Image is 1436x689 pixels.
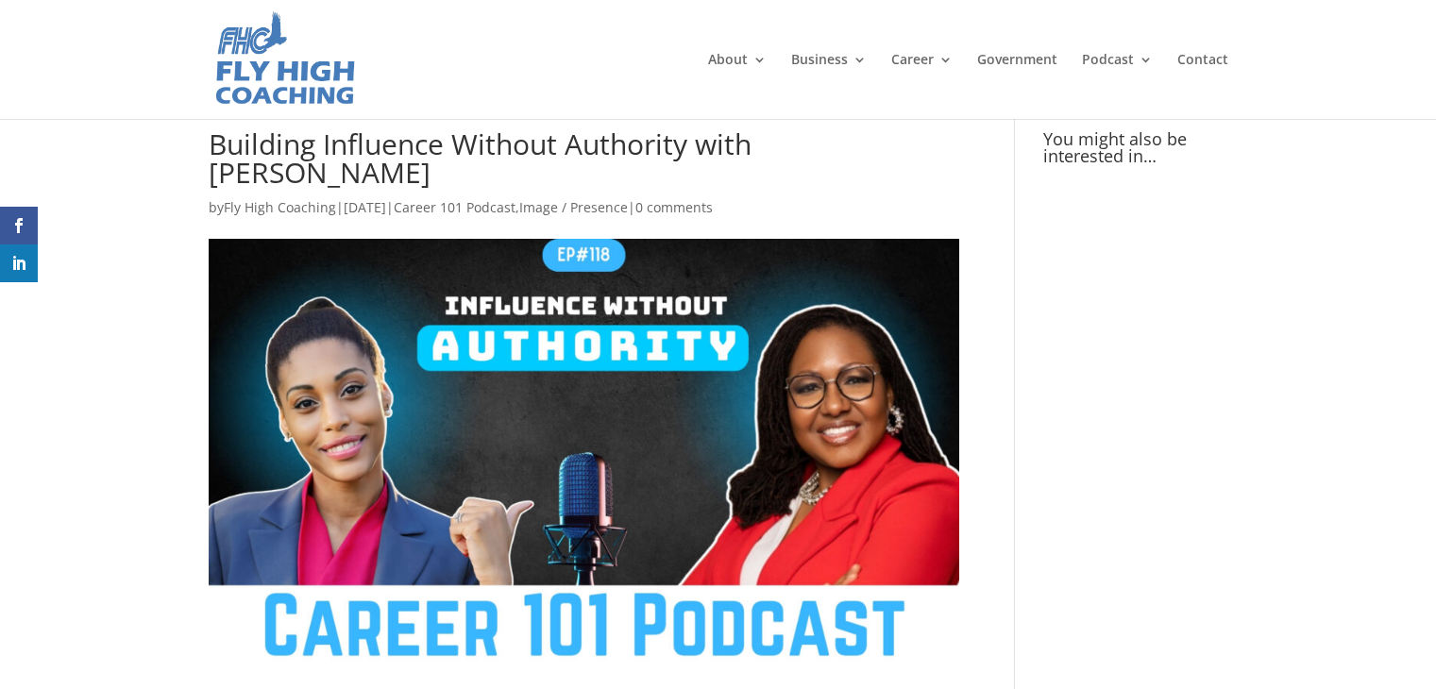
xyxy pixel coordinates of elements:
[1082,53,1153,119] a: Podcast
[224,198,336,216] a: Fly High Coaching
[635,198,713,216] a: 0 comments
[891,53,953,119] a: Career
[394,198,515,216] a: Career 101 Podcast
[209,130,959,196] h1: Building Influence Without Authority with [PERSON_NAME]
[519,198,628,216] a: Image / Presence
[708,53,767,119] a: About
[209,196,959,233] p: by | | , |
[1043,130,1227,174] h4: You might also be interested in…
[791,53,867,119] a: Business
[1177,53,1228,119] a: Contact
[977,53,1057,119] a: Government
[1043,174,1227,315] img: advertisement
[212,9,357,109] img: Fly High Coaching
[209,239,959,661] img: Influence Without Authority
[344,198,386,216] span: [DATE]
